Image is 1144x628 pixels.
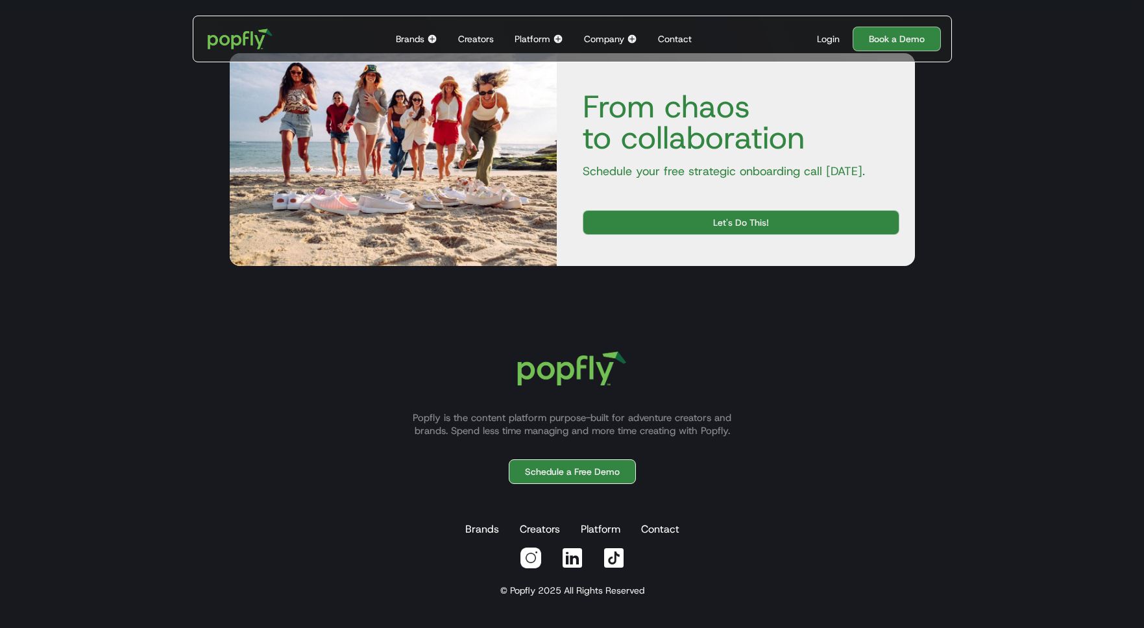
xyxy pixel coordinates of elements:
[463,516,502,542] a: Brands
[500,584,644,597] div: © Popfly 2025 All Rights Reserved
[199,19,282,58] a: home
[509,459,636,484] a: Schedule a Free Demo
[517,516,563,542] a: Creators
[583,210,899,235] a: Let's Do This!
[572,163,899,179] p: Schedule your free strategic onboarding call [DATE].
[578,516,623,542] a: Platform
[653,16,697,62] a: Contact
[453,16,499,62] a: Creators
[515,32,550,45] div: Platform
[458,32,494,45] div: Creators
[817,32,840,45] div: Login
[853,27,941,51] a: Book a Demo
[639,516,682,542] a: Contact
[812,32,845,45] a: Login
[584,32,624,45] div: Company
[397,411,748,437] p: Popfly is the content platform purpose-built for adventure creators and brands. Spend less time m...
[572,91,899,153] h4: From chaos to collaboration
[658,32,692,45] div: Contact
[396,32,424,45] div: Brands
